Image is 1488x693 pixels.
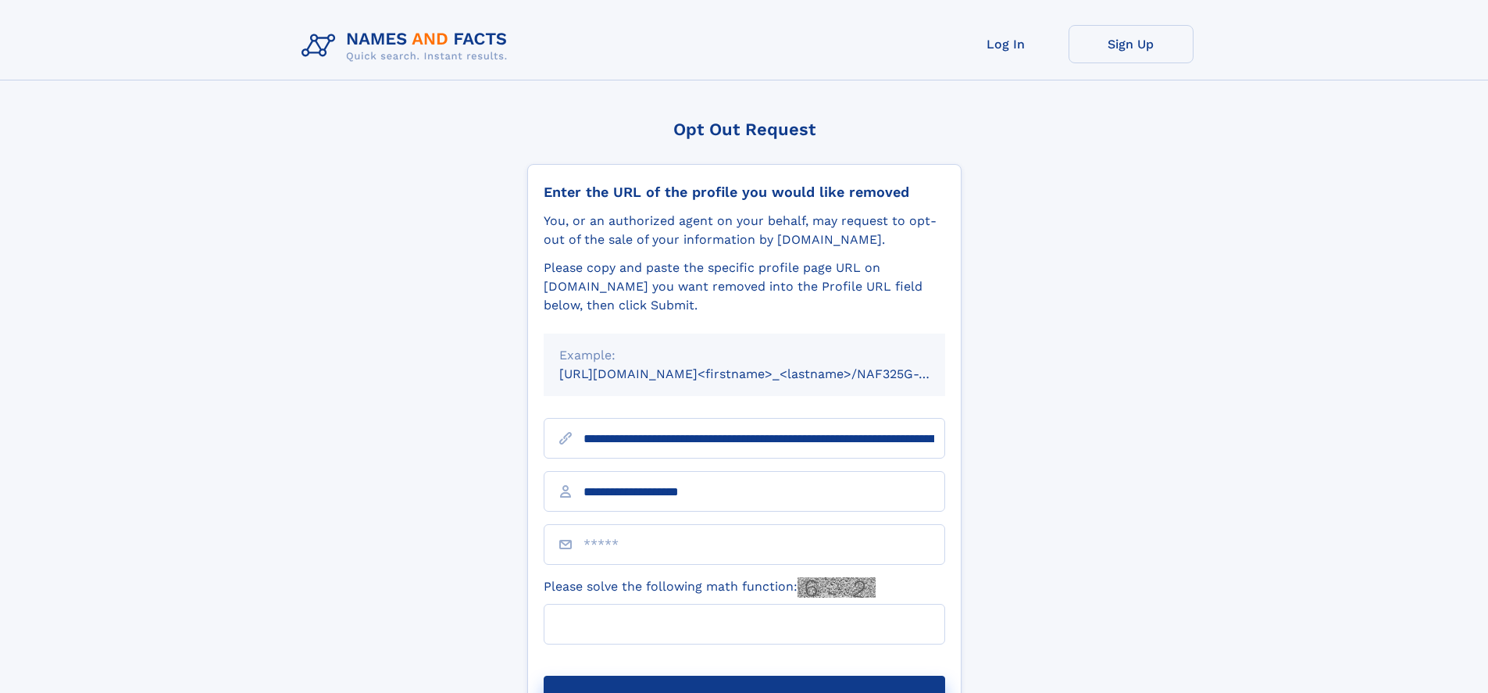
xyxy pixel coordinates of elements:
[544,577,876,598] label: Please solve the following math function:
[544,184,945,201] div: Enter the URL of the profile you would like removed
[544,212,945,249] div: You, or an authorized agent on your behalf, may request to opt-out of the sale of your informatio...
[1069,25,1194,63] a: Sign Up
[559,346,930,365] div: Example:
[295,25,520,67] img: Logo Names and Facts
[944,25,1069,63] a: Log In
[544,259,945,315] div: Please copy and paste the specific profile page URL on [DOMAIN_NAME] you want removed into the Pr...
[527,120,962,139] div: Opt Out Request
[559,366,975,381] small: [URL][DOMAIN_NAME]<firstname>_<lastname>/NAF325G-xxxxxxxx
